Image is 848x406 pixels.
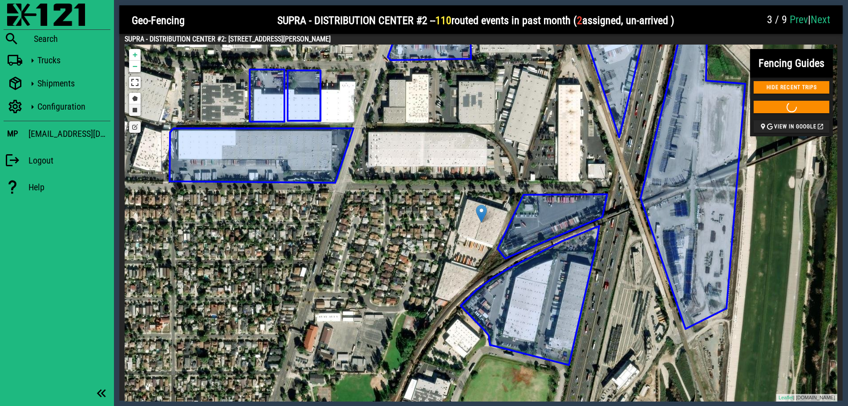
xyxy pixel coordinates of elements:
div: [EMAIL_ADDRESS][DOMAIN_NAME] [28,127,110,141]
span: Hide Recent Trips [759,84,824,90]
a: Next [811,13,830,26]
a: Draw a polygon [129,93,141,104]
img: 87f0f0e.png [7,4,85,26]
a: Draw a rectangle [129,104,141,116]
h4: SUPRA - DISTRIBUTION CENTER #2: [STREET_ADDRESS][PERSON_NAME] [125,34,837,45]
div: | [DOMAIN_NAME] [776,394,837,402]
div: Trucks [37,55,107,66]
span: 3 / 9 [767,13,787,26]
span: View in Google [759,123,824,130]
button: View in Google [754,120,829,133]
a: Leaflet [779,395,793,400]
a: View in Google [750,117,833,136]
a: Zoom in [129,49,141,61]
h2: Fencing Guides [759,55,824,71]
div: Logout [28,155,110,166]
button: Hide Recent Trips [754,81,829,94]
span: 110 [435,14,451,27]
div: Help [28,182,110,193]
a: Prev [790,13,808,26]
a: Blackfly [4,4,110,28]
div: Shipments [37,78,107,89]
a: Zoom out [129,61,141,72]
h2: Geo-Fencing [132,12,185,29]
div: Search [34,33,110,44]
div: Configuration [37,101,107,112]
a: No layers to edit [129,121,141,133]
a: View Fullscreen [129,77,141,88]
span: 2 [577,14,582,27]
a: Help [4,175,110,200]
h3: MP [7,129,18,139]
h2: SUPRA - DISTRIBUTION CENTER #2 -- routed events in past month ( assigned, un-arrived ) [277,12,674,29]
h2: | [767,12,830,27]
